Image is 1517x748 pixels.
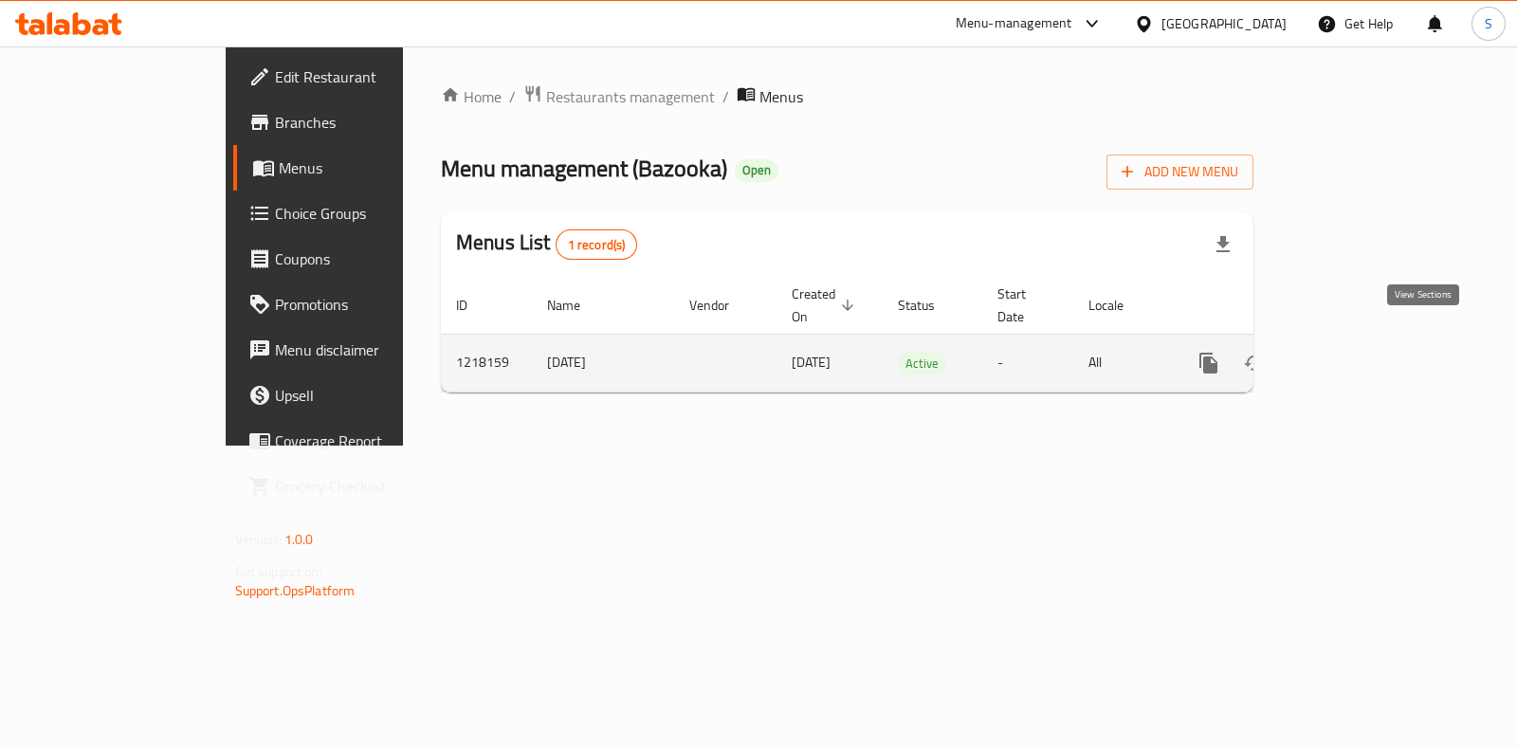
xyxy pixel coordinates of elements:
table: enhanced table [441,277,1383,392]
nav: breadcrumb [441,84,1253,109]
span: Menu management ( Bazooka ) [441,147,727,190]
span: Restaurants management [546,85,715,108]
a: Coupons [233,236,479,282]
div: Active [898,352,946,374]
span: Coupons [275,247,464,270]
a: Grocery Checklist [233,464,479,509]
button: more [1186,340,1232,386]
span: Menus [759,85,803,108]
span: Branches [275,111,464,134]
span: Promotions [275,293,464,316]
span: Get support on: [235,559,322,584]
span: 1.0.0 [284,527,314,552]
span: [DATE] [792,350,831,374]
a: Menus [233,145,479,191]
span: Start Date [997,283,1051,328]
span: Status [898,294,960,317]
span: Edit Restaurant [275,65,464,88]
button: Add New Menu [1106,155,1253,190]
div: Export file [1200,222,1246,267]
span: Add New Menu [1122,160,1238,184]
span: Created On [792,283,860,328]
a: Branches [233,100,479,145]
span: Name [547,294,605,317]
li: / [509,85,516,108]
div: Open [735,159,778,182]
td: All [1073,334,1171,392]
td: 1218159 [441,334,532,392]
span: ID [456,294,492,317]
a: Support.OpsPlatform [235,578,356,603]
span: Menus [279,156,464,179]
a: Choice Groups [233,191,479,236]
div: Menu-management [956,12,1072,35]
a: Restaurants management [523,84,715,109]
a: Edit Restaurant [233,54,479,100]
span: Choice Groups [275,202,464,225]
td: - [982,334,1073,392]
span: 1 record(s) [557,236,637,254]
div: [GEOGRAPHIC_DATA] [1161,13,1287,34]
span: Version: [235,527,282,552]
span: Active [898,353,946,374]
span: Locale [1088,294,1148,317]
li: / [722,85,729,108]
th: Actions [1171,277,1383,335]
div: Total records count [556,229,638,260]
span: Menu disclaimer [275,338,464,361]
span: Upsell [275,384,464,407]
a: Promotions [233,282,479,327]
span: Open [735,162,778,178]
span: Vendor [689,294,754,317]
button: Change Status [1232,340,1277,386]
a: Coverage Report [233,418,479,464]
span: S [1485,13,1492,34]
a: Menu disclaimer [233,327,479,373]
h2: Menus List [456,228,637,260]
td: [DATE] [532,334,674,392]
span: Coverage Report [275,429,464,452]
span: Grocery Checklist [275,475,464,498]
a: Upsell [233,373,479,418]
